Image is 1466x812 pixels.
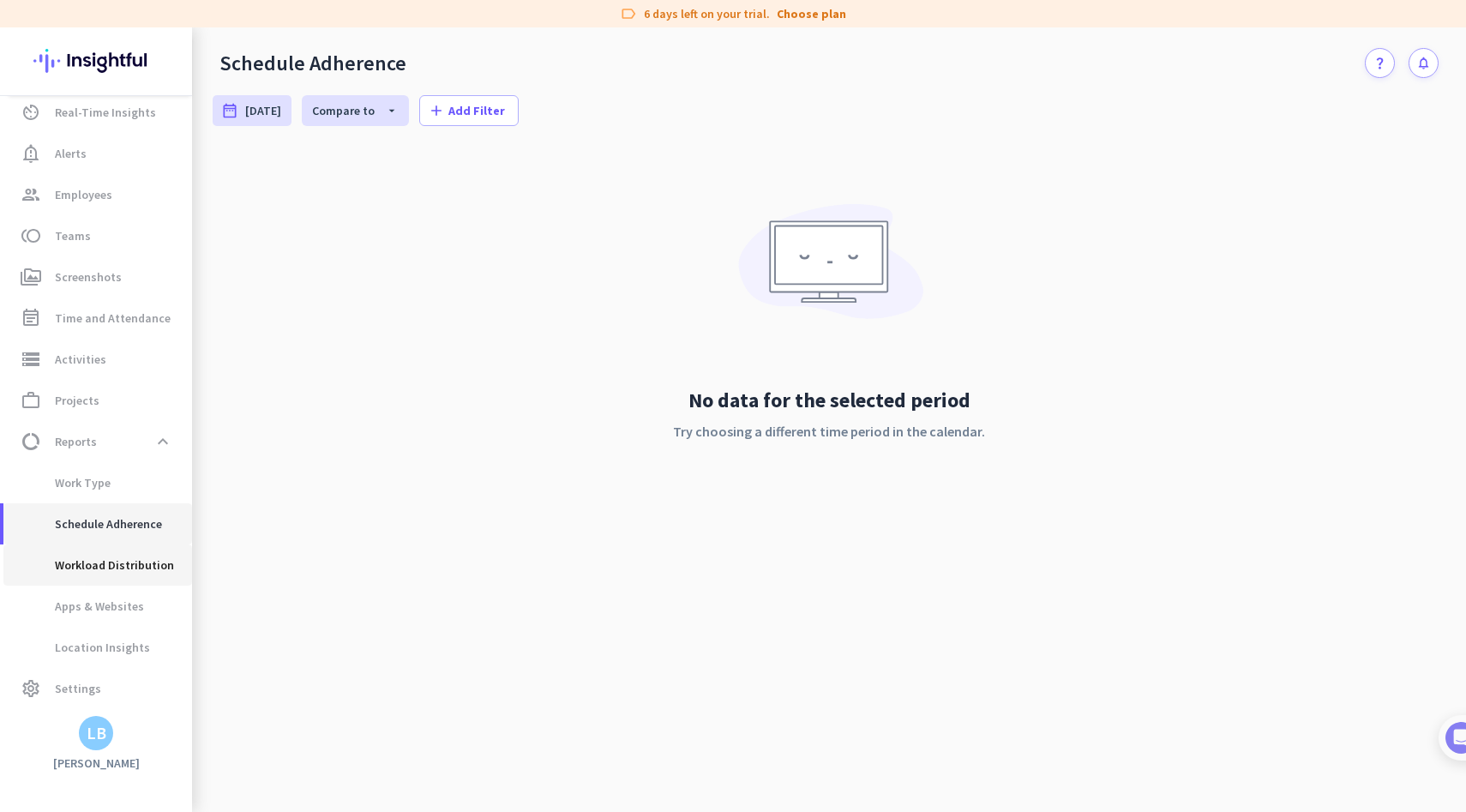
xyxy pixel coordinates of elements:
span: Alerts [55,143,87,164]
img: Insightful logo [33,27,159,94]
button: Add your employees [66,412,231,447]
button: expand_less [147,426,178,457]
span: Work Type [17,462,111,503]
i: storage [21,349,41,370]
button: Help [171,535,257,604]
div: Schedule Adherence [219,51,406,76]
a: event_noteTime and Attendance [3,298,192,339]
a: work_outlineProjects [3,380,192,421]
span: Home [25,578,60,590]
span: Apps & Websites [17,586,144,627]
span: Activities [55,349,106,370]
span: Settings [55,678,101,699]
span: Employees [55,184,112,205]
a: storageActivities [3,339,192,380]
h1: Tasks [146,8,201,37]
span: Projects [55,390,99,411]
div: Add employees [66,298,291,316]
i: toll [21,226,41,246]
span: Messages [99,578,159,590]
p: Try choosing a different time period in the calendar. [673,421,985,442]
span: Teams [55,226,91,246]
i: av_timer [21,102,41,123]
span: Reports [55,431,97,452]
a: Schedule Adherence [3,503,192,544]
span: [DATE] [245,102,281,119]
span: Location Insights [17,627,150,668]
span: Schedule Adherence [17,503,162,544]
i: work_outline [21,390,41,411]
h2: No data for the selected period [673,387,985,414]
div: Close [301,7,332,38]
i: add [428,102,445,119]
p: About 10 minutes [219,226,326,244]
div: 1Add employees [32,292,311,320]
p: 4 steps [17,226,61,244]
i: notification_important [21,143,41,164]
a: Location Insights [3,627,192,668]
i: group [21,184,41,205]
span: Add Filter [448,102,505,119]
img: No data [730,191,928,344]
a: data_usageReportsexpand_less [3,421,192,462]
a: notification_importantAlerts [3,133,192,174]
span: Help [201,578,228,590]
button: question_mark [1365,48,1395,78]
div: 🎊 Welcome to Insightful! 🎊 [24,66,319,128]
button: notifications [1409,48,1439,78]
button: addAdd Filter [419,95,519,126]
i: data_usage [21,431,41,452]
span: Time and Attendance [55,308,171,328]
i: notifications [1416,56,1431,70]
i: label [620,5,637,22]
div: 2Initial tracking settings and how to edit them [32,488,311,528]
i: date_range [221,102,238,119]
div: You're just a few steps away from completing the essential app setup [24,128,319,169]
a: Work Type [3,462,192,503]
a: perm_mediaScreenshots [3,256,192,298]
div: [PERSON_NAME] from Insightful [95,184,282,201]
div: Initial tracking settings and how to edit them [66,494,291,528]
span: Real-Time Insights [55,102,156,123]
a: Choose plan [777,5,846,22]
span: Workload Distribution [17,544,174,586]
span: Compare to [312,103,375,118]
a: Workload Distribution [3,544,192,586]
button: Tasks [257,535,343,604]
a: tollTeams [3,215,192,256]
div: It's time to add your employees! This is crucial since Insightful will start collecting their act... [66,327,298,399]
img: Profile image for Tamara [61,179,88,207]
button: Messages [86,535,171,604]
i: settings [21,678,41,699]
a: groupEmployees [3,174,192,215]
a: settingsSettings [3,668,192,709]
i: perm_media [21,267,41,287]
span: Screenshots [55,267,122,287]
div: LB [87,725,106,742]
i: event_note [21,308,41,328]
i: arrow_drop_down [375,104,399,117]
a: av_timerReal-Time Insights [3,92,192,133]
a: Apps & Websites [3,586,192,627]
span: Tasks [281,578,318,590]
